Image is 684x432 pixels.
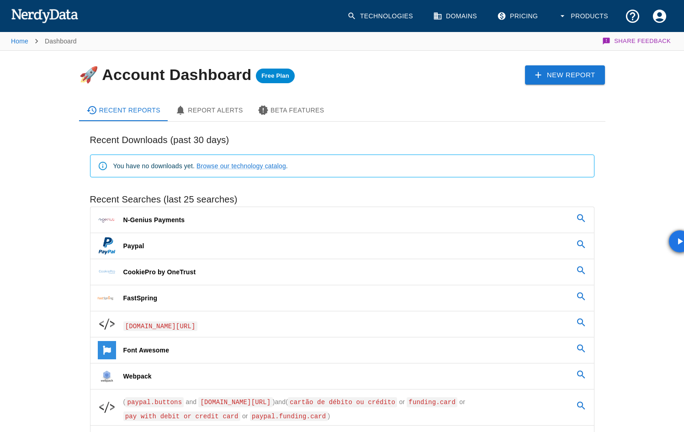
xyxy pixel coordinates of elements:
[258,105,324,116] div: Beta Features
[492,3,545,30] a: Pricing
[240,412,250,420] span: or
[457,398,465,405] span: or
[90,311,594,337] a: [DOMAIN_NAME][URL]
[90,337,594,363] a: Font Awesome
[11,32,77,50] nav: breadcrumb
[328,412,330,420] span: )
[552,3,615,30] button: Products
[196,162,286,170] a: Browse our technology catalog
[11,6,78,25] img: NerdyData.com
[256,66,295,83] a: Free Plan
[123,242,144,250] span: Paypal
[342,3,420,30] a: Technologies
[198,397,272,407] span: [DOMAIN_NAME][URL]
[601,32,673,50] button: Share Feedback
[288,397,397,407] span: cartão de débito ou crédito
[123,398,126,405] span: (
[250,411,328,421] span: paypal.funding.card
[275,398,286,405] span: and
[175,105,243,116] div: Report Alerts
[90,233,594,259] a: Paypal
[11,37,28,45] a: Home
[113,158,288,174] div: You have no downloads yet. .
[273,398,275,405] span: )
[286,398,288,405] span: (
[86,105,161,116] div: Recent Reports
[184,398,198,405] span: and
[123,347,170,354] span: Font Awesome
[407,397,457,407] span: funding.card
[123,411,240,421] span: pay with debit or credit card
[428,3,484,30] a: Domains
[79,66,295,83] h4: 🚀 Account Dashboard
[619,3,646,30] button: Support and Documentation
[90,207,594,233] a: N-Genius Payments
[90,285,594,311] a: FastSpring
[90,133,594,147] h6: Recent Downloads (past 30 days)
[45,37,77,46] p: Dashboard
[256,72,295,80] span: Free Plan
[525,65,605,85] a: New Report
[397,398,407,405] span: or
[90,192,594,207] h6: Recent Searches (last 25 searches)
[123,373,152,380] span: Webpack
[90,259,594,285] a: CookiePro by OneTrust
[123,268,196,276] span: CookiePro by OneTrust
[90,363,594,389] a: Webpack
[123,216,185,224] span: N-Genius Payments
[90,389,594,425] a: (paypal.buttons and [DOMAIN_NAME][URL])and(cartão de débito ou crédito or funding.card or pay wit...
[646,3,673,30] button: Account Settings
[125,397,184,407] span: paypal.buttons
[123,294,158,302] span: FastSpring
[123,321,197,331] span: [DOMAIN_NAME][URL]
